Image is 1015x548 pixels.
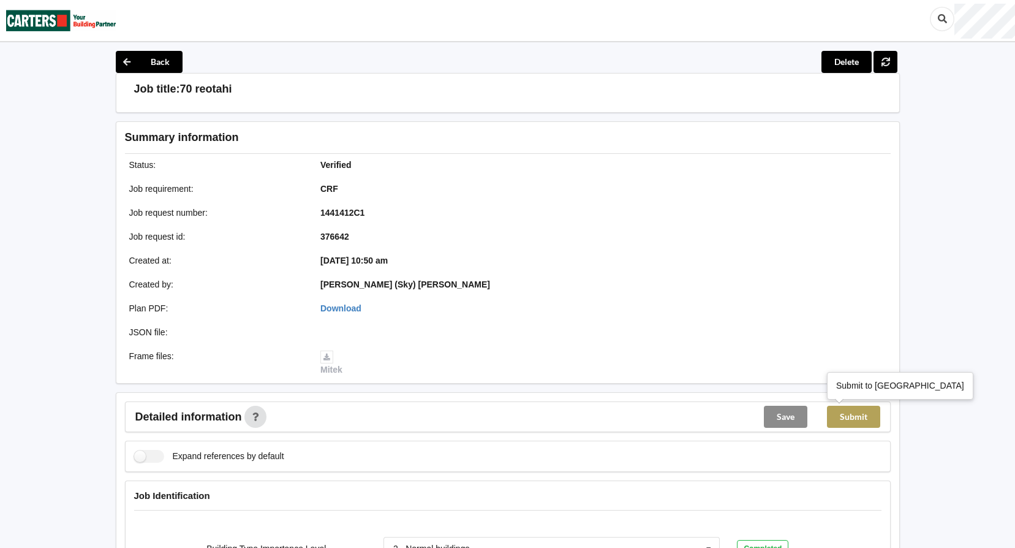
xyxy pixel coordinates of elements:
button: Back [116,51,183,73]
img: Carters [6,1,116,40]
span: Detailed information [135,411,242,422]
div: Job requirement : [121,183,312,195]
div: Frame files : [121,350,312,376]
button: Submit [827,406,880,428]
button: Delete [821,51,872,73]
b: CRF [320,184,338,194]
b: Verified [320,160,352,170]
div: Job request number : [121,207,312,219]
h3: Summary information [125,131,695,145]
div: Created at : [121,254,312,267]
h3: 70 reotahi [180,82,232,96]
div: JSON file : [121,326,312,338]
div: Submit to [GEOGRAPHIC_DATA] [836,379,964,392]
div: Status : [121,159,312,171]
b: 1441412C1 [320,208,364,218]
b: 376642 [320,232,349,242]
a: Mitek [320,351,342,375]
h3: Job title: [134,82,180,96]
b: [DATE] 10:50 am [320,256,388,265]
a: Download [320,303,361,313]
h4: Job Identification [134,490,881,501]
div: Created by : [121,278,312,291]
div: Plan PDF : [121,302,312,314]
div: User Profile [954,4,1015,39]
div: Job request id : [121,230,312,243]
label: Expand references by default [134,450,284,463]
b: [PERSON_NAME] (Sky) [PERSON_NAME] [320,280,490,289]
